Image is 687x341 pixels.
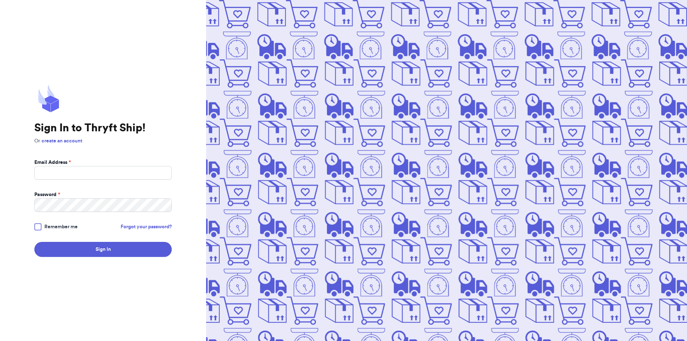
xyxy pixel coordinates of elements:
label: Email Address [34,159,71,166]
h1: Sign In to Thryft Ship! [34,122,172,135]
span: Remember me [44,223,78,230]
p: Or [34,137,172,145]
a: Forgot your password? [121,223,172,230]
button: Sign In [34,242,172,257]
label: Password [34,191,60,198]
a: create an account [42,138,82,143]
